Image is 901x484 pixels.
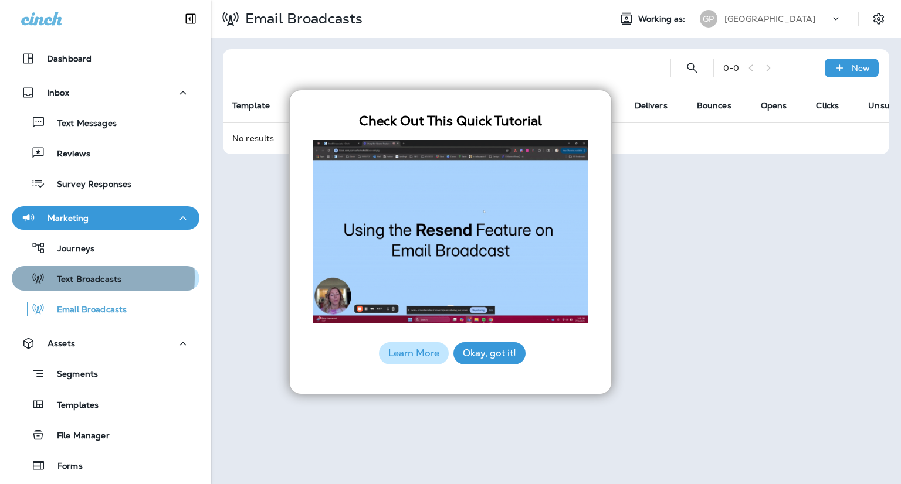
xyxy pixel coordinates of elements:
[635,101,668,111] span: Delivers
[700,10,717,28] div: GP
[45,149,90,160] p: Reviews
[45,305,127,316] p: Email Broadcasts
[45,179,131,190] p: Survey Responses
[47,54,92,63] p: Dashboard
[174,7,207,30] button: Collapse Sidebar
[697,101,731,111] span: Bounces
[46,118,117,129] p: Text Messages
[232,101,270,111] span: Template
[46,461,83,472] p: Forms
[313,114,588,129] h3: Check Out This Quick Tutorial
[852,63,870,73] p: New
[48,339,75,348] p: Assets
[241,10,363,28] p: Email Broadcasts
[680,56,704,80] button: Search Email Broadcasts
[453,342,526,364] button: Okay, got it!
[638,14,688,24] span: Working as:
[48,213,89,223] p: Marketing
[723,63,739,73] div: 0 - 0
[45,369,98,381] p: Segments
[816,101,839,111] span: Clicks
[47,88,69,97] p: Inbox
[868,8,889,29] button: Settings
[761,101,787,111] span: Opens
[45,431,110,442] p: File Manager
[724,14,815,23] p: [GEOGRAPHIC_DATA]
[46,244,94,255] p: Journeys
[313,129,588,335] iframe: New Re-Send Feature on Email Broadcast
[45,274,121,285] p: Text Broadcasts
[45,400,99,411] p: Templates
[379,342,449,364] button: Learn More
